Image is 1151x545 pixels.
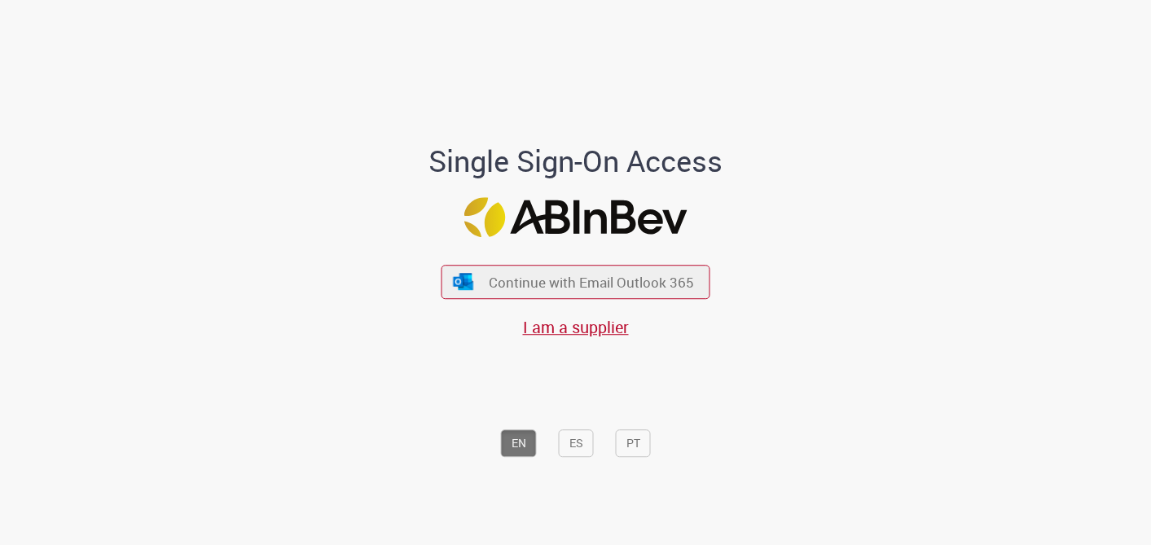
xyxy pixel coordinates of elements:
[523,316,629,338] a: I am a supplier
[451,273,474,290] img: ícone Azure/Microsoft 360
[349,146,802,178] h1: Single Sign-On Access
[559,429,594,457] button: ES
[464,197,688,237] img: Logo ABInBev
[442,266,710,299] button: ícone Azure/Microsoft 360 Continue with Email Outlook 365
[616,429,651,457] button: PT
[501,429,537,457] button: EN
[489,273,694,292] span: Continue with Email Outlook 365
